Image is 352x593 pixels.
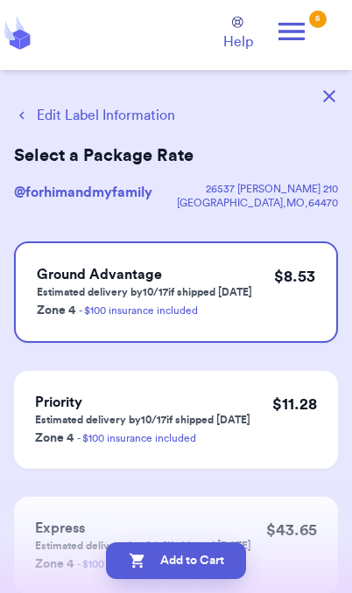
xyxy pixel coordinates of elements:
[274,264,315,289] p: $ 8.53
[106,542,246,579] button: Add to Cart
[35,413,250,427] p: Estimated delivery by 10/17 if shipped [DATE]
[266,518,317,542] p: $ 43.65
[177,196,338,210] div: [GEOGRAPHIC_DATA] , MO , 64470
[35,395,82,409] span: Priority
[223,31,253,52] span: Help
[37,268,162,282] span: Ground Advantage
[14,185,152,199] span: @ forhimandmyfamily
[37,304,75,317] span: Zone 4
[35,432,74,444] span: Zone 4
[272,392,317,416] p: $ 11.28
[35,521,85,535] span: Express
[14,143,338,168] h2: Select a Package Rate
[177,182,338,196] div: 26537 [PERSON_NAME] 210
[79,305,198,316] a: - $100 insurance included
[14,105,175,126] button: Edit Label Information
[309,10,327,28] div: 5
[77,433,196,443] a: - $100 insurance included
[223,17,253,52] a: Help
[37,285,252,299] p: Estimated delivery by 10/17 if shipped [DATE]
